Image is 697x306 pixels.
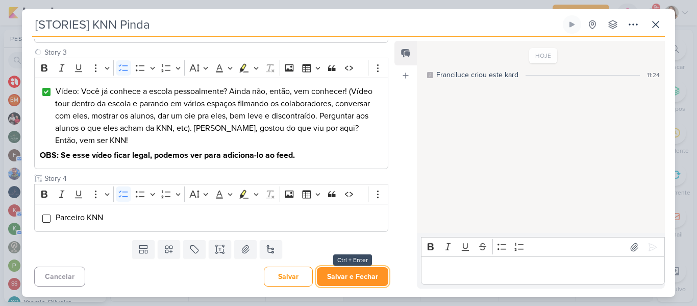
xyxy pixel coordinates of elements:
[333,254,372,266] div: Ctrl + Enter
[55,86,372,146] span: Vídeo: Você já conhece a escola pessoalmente? Ainda não, então, vem conhecer! (Vídeo tour dentro ...
[317,267,388,286] button: Salvar e Fechar
[56,213,103,223] span: Parceiro KNN
[436,69,518,80] div: Franciluce criou este kard
[264,267,313,287] button: Salvar
[40,150,295,160] strong: OBS: Se esse vídeo ficar legal, podemos ver para adiciona-lo ao feed.
[42,173,388,184] input: Texto sem título
[32,15,561,34] input: Kard Sem Título
[34,184,388,204] div: Editor toolbar
[647,70,660,80] div: 11:24
[34,267,85,287] button: Cancelar
[568,20,576,29] div: Ligar relógio
[34,78,388,170] div: Editor editing area: main
[42,47,388,58] input: Texto sem título
[34,58,388,78] div: Editor toolbar
[34,204,388,232] div: Editor editing area: main
[421,237,665,257] div: Editor toolbar
[421,256,665,285] div: Editor editing area: main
